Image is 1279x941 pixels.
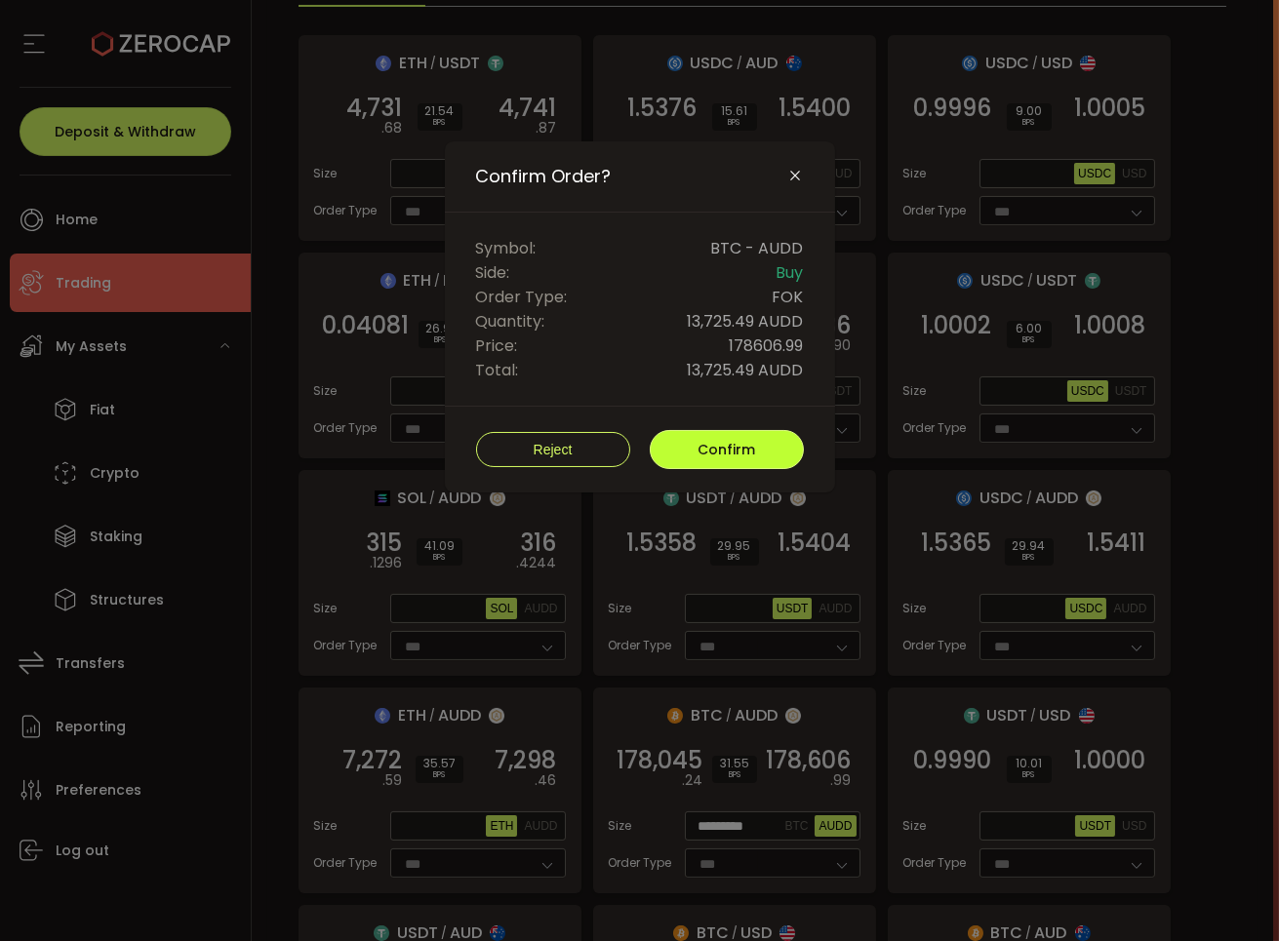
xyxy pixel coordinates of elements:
[777,260,804,285] span: Buy
[688,358,804,382] span: 13,725.49 AUDD
[730,333,804,358] span: 178606.99
[711,236,804,260] span: BTC - AUDD
[445,141,835,492] div: Confirm Order?
[476,260,510,285] span: Side:
[698,440,755,459] span: Confirm
[650,430,804,469] button: Confirm
[688,309,804,333] span: 13,725.49 AUDD
[788,168,804,185] button: Close
[534,442,573,457] span: Reject
[476,432,630,467] button: Reject
[476,236,537,260] span: Symbol:
[1181,847,1279,941] iframe: Chat Widget
[476,309,545,333] span: Quantity:
[476,285,568,309] span: Order Type:
[476,333,518,358] span: Price:
[773,285,804,309] span: FOK
[476,165,612,188] span: Confirm Order?
[476,358,519,382] span: Total:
